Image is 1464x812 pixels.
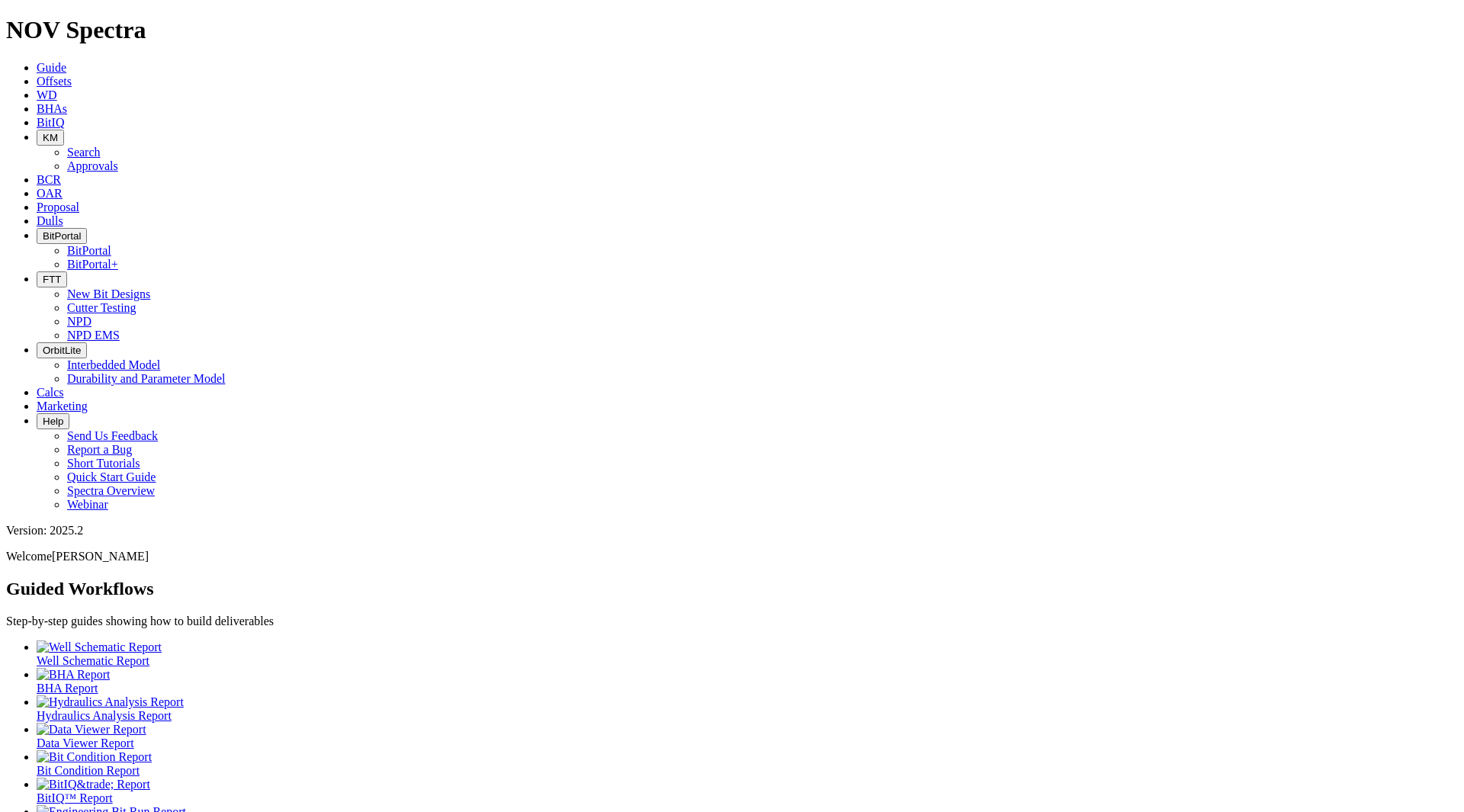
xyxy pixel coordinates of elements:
a: BitIQ&trade; Report BitIQ™ Report [37,778,1458,804]
button: OrbitLite [37,342,87,358]
img: Well Schematic Report [37,640,162,654]
a: OAR [37,187,63,200]
span: Hydraulics Analysis Report [37,709,172,722]
span: BHA Report [37,682,98,695]
a: BitPortal+ [67,258,118,271]
img: Bit Condition Report [37,750,152,764]
a: Short Tutorials [67,457,140,470]
a: BHAs [37,102,67,115]
span: BitIQ™ Report [37,791,113,804]
img: Data Viewer Report [37,723,146,737]
a: Offsets [37,75,72,88]
span: FTT [43,274,61,285]
a: BHA Report BHA Report [37,668,1458,695]
a: Send Us Feedback [67,429,158,442]
button: KM [37,130,64,146]
a: Quick Start Guide [67,470,156,483]
button: Help [37,413,69,429]
span: Data Viewer Report [37,737,134,749]
span: [PERSON_NAME] [52,550,149,563]
a: BitIQ [37,116,64,129]
a: BitPortal [67,244,111,257]
a: Approvals [67,159,118,172]
button: BitPortal [37,228,87,244]
a: NPD [67,315,91,328]
span: Help [43,416,63,427]
a: Hydraulics Analysis Report Hydraulics Analysis Report [37,695,1458,722]
a: NPD EMS [67,329,120,342]
a: Data Viewer Report Data Viewer Report [37,723,1458,749]
a: New Bit Designs [67,287,150,300]
img: BHA Report [37,668,110,682]
a: Dulls [37,214,63,227]
p: Welcome [6,550,1458,563]
a: Durability and Parameter Model [67,372,226,385]
span: Bit Condition Report [37,764,140,777]
img: Hydraulics Analysis Report [37,695,184,709]
a: Webinar [67,498,108,511]
a: Well Schematic Report Well Schematic Report [37,640,1458,667]
a: Spectra Overview [67,484,155,497]
a: Proposal [37,201,79,213]
a: Report a Bug [67,443,132,456]
a: WD [37,88,57,101]
a: BCR [37,173,61,186]
button: FTT [37,271,67,287]
a: Calcs [37,386,64,399]
h2: Guided Workflows [6,579,1458,599]
div: Version: 2025.2 [6,524,1458,538]
span: Well Schematic Report [37,654,149,667]
span: OrbitLite [43,345,81,356]
span: KM [43,132,58,143]
a: Cutter Testing [67,301,136,314]
a: Guide [37,61,66,74]
a: Marketing [37,400,88,412]
h1: NOV Spectra [6,16,1458,44]
a: Interbedded Model [67,358,160,371]
p: Step-by-step guides showing how to build deliverables [6,615,1458,628]
a: Bit Condition Report Bit Condition Report [37,750,1458,777]
a: Search [67,146,101,159]
img: BitIQ&trade; Report [37,778,150,791]
span: BitPortal [43,230,81,242]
